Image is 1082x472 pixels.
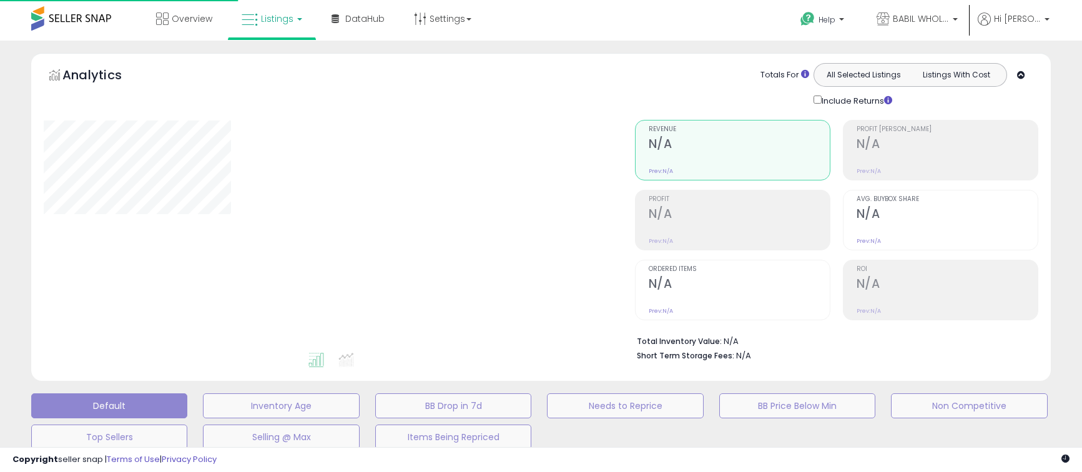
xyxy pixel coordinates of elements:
[649,277,830,293] h2: N/A
[375,393,531,418] button: BB Drop in 7d
[891,393,1047,418] button: Non Competitive
[649,196,830,203] span: Profit
[817,67,910,83] button: All Selected Listings
[649,126,830,133] span: Revenue
[62,66,146,87] h5: Analytics
[649,167,673,175] small: Prev: N/A
[649,307,673,315] small: Prev: N/A
[375,425,531,450] button: Items Being Repriced
[345,12,385,25] span: DataHub
[12,454,217,466] div: seller snap | |
[547,393,703,418] button: Needs to Reprice
[804,93,907,107] div: Include Returns
[800,11,815,27] i: Get Help
[978,12,1050,41] a: Hi [PERSON_NAME]
[637,336,722,347] b: Total Inventory Value:
[857,167,881,175] small: Prev: N/A
[857,237,881,245] small: Prev: N/A
[790,2,857,41] a: Help
[857,266,1038,273] span: ROI
[719,393,875,418] button: BB Price Below Min
[857,307,881,315] small: Prev: N/A
[637,333,1029,348] li: N/A
[910,67,1003,83] button: Listings With Cost
[857,137,1038,154] h2: N/A
[203,425,359,450] button: Selling @ Max
[12,453,58,465] strong: Copyright
[261,12,293,25] span: Listings
[649,137,830,154] h2: N/A
[760,69,809,81] div: Totals For
[893,12,949,25] span: BABIL WHOLESALE
[649,207,830,224] h2: N/A
[172,12,212,25] span: Overview
[857,126,1038,133] span: Profit [PERSON_NAME]
[857,196,1038,203] span: Avg. Buybox Share
[203,393,359,418] button: Inventory Age
[649,266,830,273] span: Ordered Items
[31,425,187,450] button: Top Sellers
[819,14,835,25] span: Help
[736,350,751,361] span: N/A
[857,207,1038,224] h2: N/A
[31,393,187,418] button: Default
[994,12,1041,25] span: Hi [PERSON_NAME]
[649,237,673,245] small: Prev: N/A
[857,277,1038,293] h2: N/A
[637,350,734,361] b: Short Term Storage Fees:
